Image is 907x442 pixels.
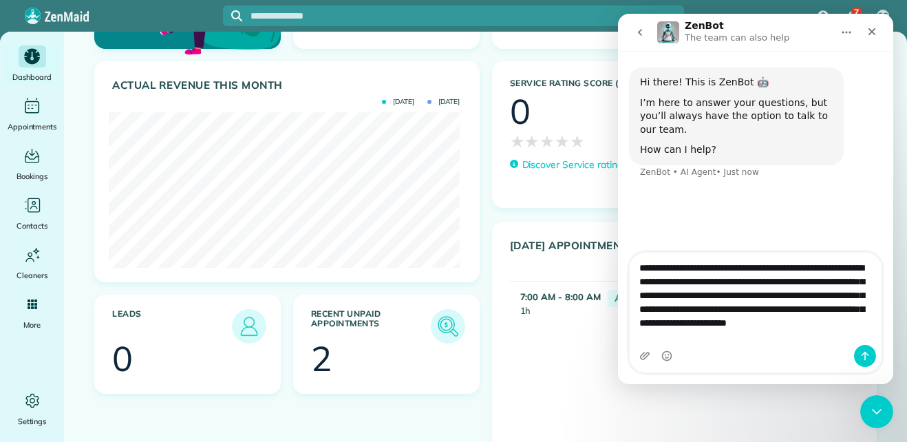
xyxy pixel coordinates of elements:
[878,10,888,21] span: SC
[6,45,58,84] a: Dashboard
[434,313,462,340] img: icon_unpaid_appointments-47b8ce3997adf2238b356f14209ab4cced10bd1f174958f3ca8f1d0dd7fffeee.png
[17,269,47,282] span: Cleaners
[608,290,653,307] span: Active
[510,129,525,154] span: ★
[17,219,47,233] span: Contacts
[520,291,601,302] strong: 7:00 AM - 8:00 AM
[427,98,460,105] span: [DATE]
[235,313,263,340] img: icon_leads-1bed01f49abd5b7fead27621c3d59655bb73ed531f8eeb49469d10e621d6b896.png
[510,240,825,271] h3: [DATE] Appointments
[6,95,58,134] a: Appointments
[522,158,628,172] p: Discover Service ratings
[510,94,531,129] div: 0
[18,414,47,428] span: Settings
[311,309,431,344] h3: Recent unpaid appointments
[223,10,242,21] button: Focus search
[510,158,628,172] a: Discover Service ratings
[12,70,52,84] span: Dashboard
[555,129,570,154] span: ★
[382,98,414,105] span: [DATE]
[570,129,585,154] span: ★
[311,341,332,376] div: 2
[112,79,465,92] h3: Actual Revenue this month
[8,120,57,134] span: Appointments
[17,169,48,183] span: Bookings
[837,1,866,32] div: 7 unread notifications
[618,14,893,384] iframe: Intercom live chat
[6,244,58,282] a: Cleaners
[854,7,859,18] span: 7
[6,390,58,428] a: Settings
[112,309,232,344] h3: Leads
[6,194,58,233] a: Contacts
[6,145,58,183] a: Bookings
[112,341,133,376] div: 0
[510,282,601,344] td: 1h
[524,129,540,154] span: ★
[231,10,242,21] svg: Focus search
[860,395,893,428] iframe: Intercom live chat
[510,78,719,88] h3: Service Rating score (past 30 days)
[540,129,555,154] span: ★
[23,318,41,332] span: More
